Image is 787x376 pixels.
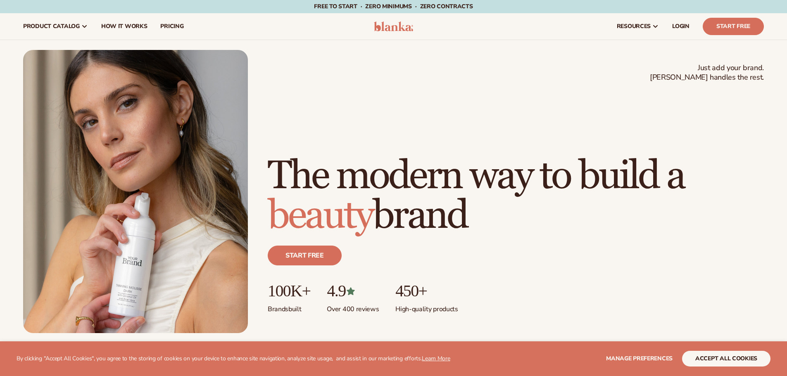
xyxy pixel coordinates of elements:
[422,355,450,362] a: Learn More
[374,21,413,31] img: logo
[650,63,764,83] span: Just add your brand. [PERSON_NAME] handles the rest.
[682,351,770,367] button: accept all cookies
[95,13,154,40] a: How It Works
[268,246,342,265] a: Start free
[268,300,310,314] p: Brands built
[101,23,147,30] span: How It Works
[327,300,379,314] p: Over 400 reviews
[23,50,248,333] img: Female holding tanning mousse.
[268,282,310,300] p: 100K+
[617,23,651,30] span: resources
[327,282,379,300] p: 4.9
[268,192,373,240] span: beauty
[395,300,458,314] p: High-quality products
[23,23,80,30] span: product catalog
[160,23,183,30] span: pricing
[666,13,696,40] a: LOGIN
[606,351,673,367] button: Manage preferences
[268,156,764,236] h1: The modern way to build a brand
[703,18,764,35] a: Start Free
[395,282,458,300] p: 450+
[610,13,666,40] a: resources
[17,13,95,40] a: product catalog
[672,23,690,30] span: LOGIN
[154,13,190,40] a: pricing
[606,355,673,362] span: Manage preferences
[17,355,450,362] p: By clicking "Accept All Cookies", you agree to the storing of cookies on your device to enhance s...
[314,2,473,10] span: Free to start · ZERO minimums · ZERO contracts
